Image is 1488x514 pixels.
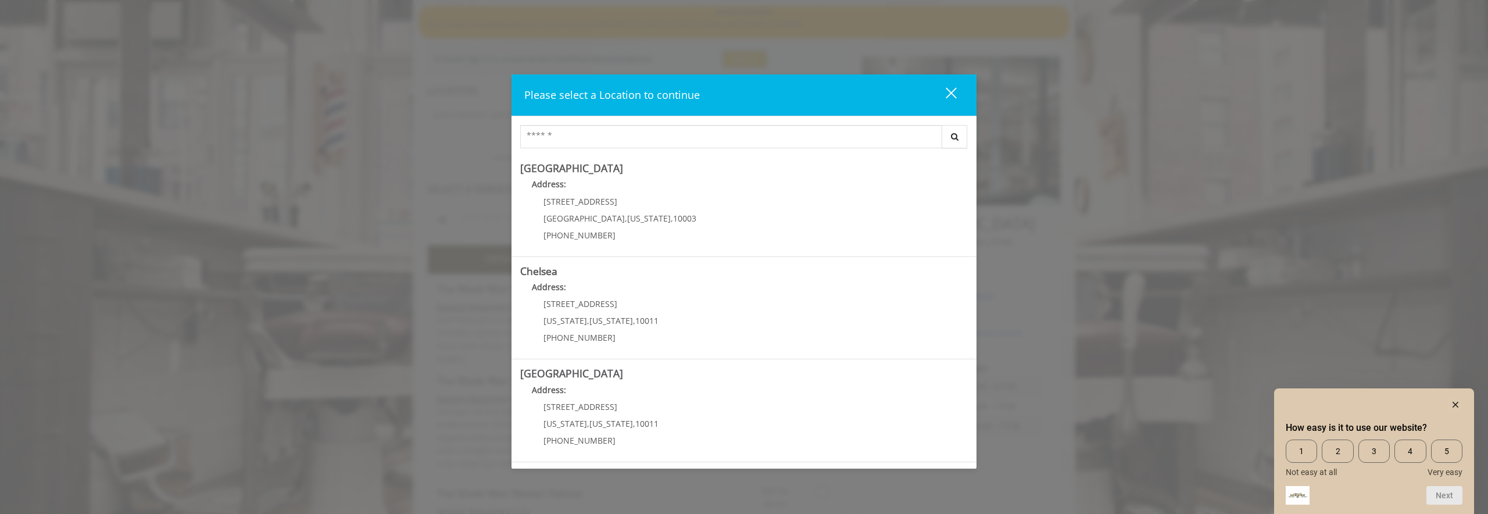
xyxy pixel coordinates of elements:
[673,213,696,224] span: 10003
[1286,440,1462,477] div: How easy is it to use our website? Select an option from 1 to 5, with 1 being Not easy at all and...
[1358,440,1390,463] span: 3
[1426,486,1462,505] button: Next question
[532,384,566,395] b: Address:
[635,418,659,429] span: 10011
[1322,440,1353,463] span: 2
[948,133,961,141] i: Search button
[1286,398,1462,505] div: How easy is it to use our website? Select an option from 1 to 5, with 1 being Not easy at all and...
[932,87,956,104] div: close dialog
[1448,398,1462,412] button: Hide survey
[1428,467,1462,477] span: Very easy
[1286,467,1337,477] span: Not easy at all
[587,315,589,326] span: ,
[520,366,623,380] b: [GEOGRAPHIC_DATA]
[1431,440,1462,463] span: 5
[589,418,633,429] span: [US_STATE]
[587,418,589,429] span: ,
[543,315,587,326] span: [US_STATE]
[633,418,635,429] span: ,
[532,179,566,190] b: Address:
[520,125,968,154] div: Center Select
[543,332,616,343] span: [PHONE_NUMBER]
[520,125,942,148] input: Search Center
[1394,440,1426,463] span: 4
[625,213,627,224] span: ,
[671,213,673,224] span: ,
[520,264,557,278] b: Chelsea
[543,230,616,241] span: [PHONE_NUMBER]
[924,83,964,107] button: close dialog
[589,315,633,326] span: [US_STATE]
[543,196,617,207] span: [STREET_ADDRESS]
[543,401,617,412] span: [STREET_ADDRESS]
[524,88,700,102] span: Please select a Location to continue
[532,281,566,292] b: Address:
[627,213,671,224] span: [US_STATE]
[543,418,587,429] span: [US_STATE]
[635,315,659,326] span: 10011
[520,161,623,175] b: [GEOGRAPHIC_DATA]
[633,315,635,326] span: ,
[543,298,617,309] span: [STREET_ADDRESS]
[1286,440,1317,463] span: 1
[1286,421,1462,435] h2: How easy is it to use our website? Select an option from 1 to 5, with 1 being Not easy at all and...
[543,435,616,446] span: [PHONE_NUMBER]
[543,213,625,224] span: [GEOGRAPHIC_DATA]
